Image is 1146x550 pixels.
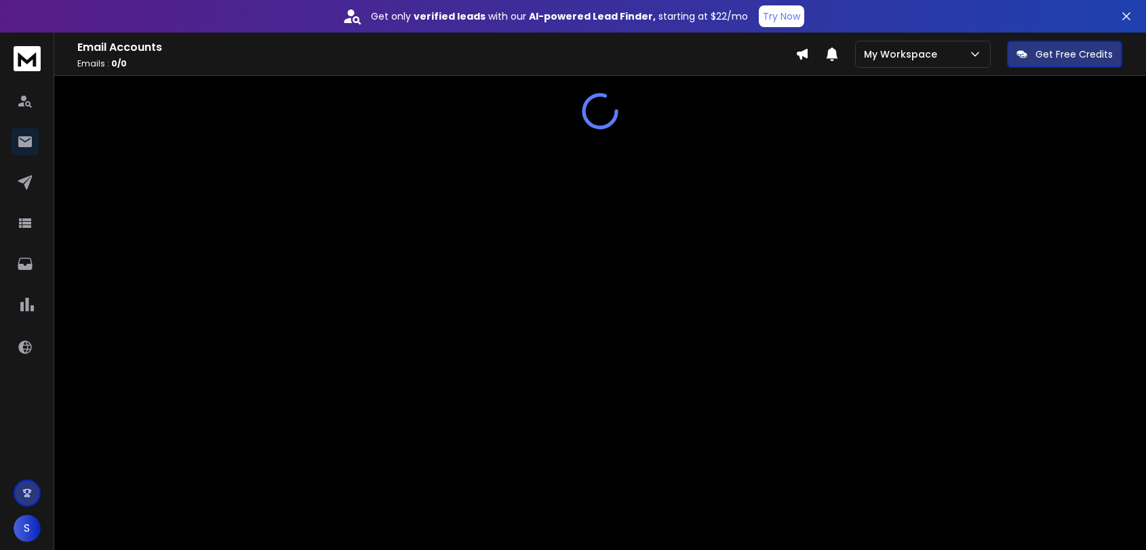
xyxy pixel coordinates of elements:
span: 0 / 0 [111,58,127,69]
p: My Workspace [864,47,943,61]
button: S [14,515,41,542]
p: Emails : [77,58,795,69]
strong: verified leads [414,9,486,23]
img: logo [14,46,41,71]
button: Get Free Credits [1007,41,1122,68]
p: Try Now [763,9,800,23]
p: Get only with our starting at $22/mo [371,9,748,23]
p: Get Free Credits [1035,47,1113,61]
button: Try Now [759,5,804,27]
strong: AI-powered Lead Finder, [529,9,656,23]
h1: Email Accounts [77,39,795,56]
